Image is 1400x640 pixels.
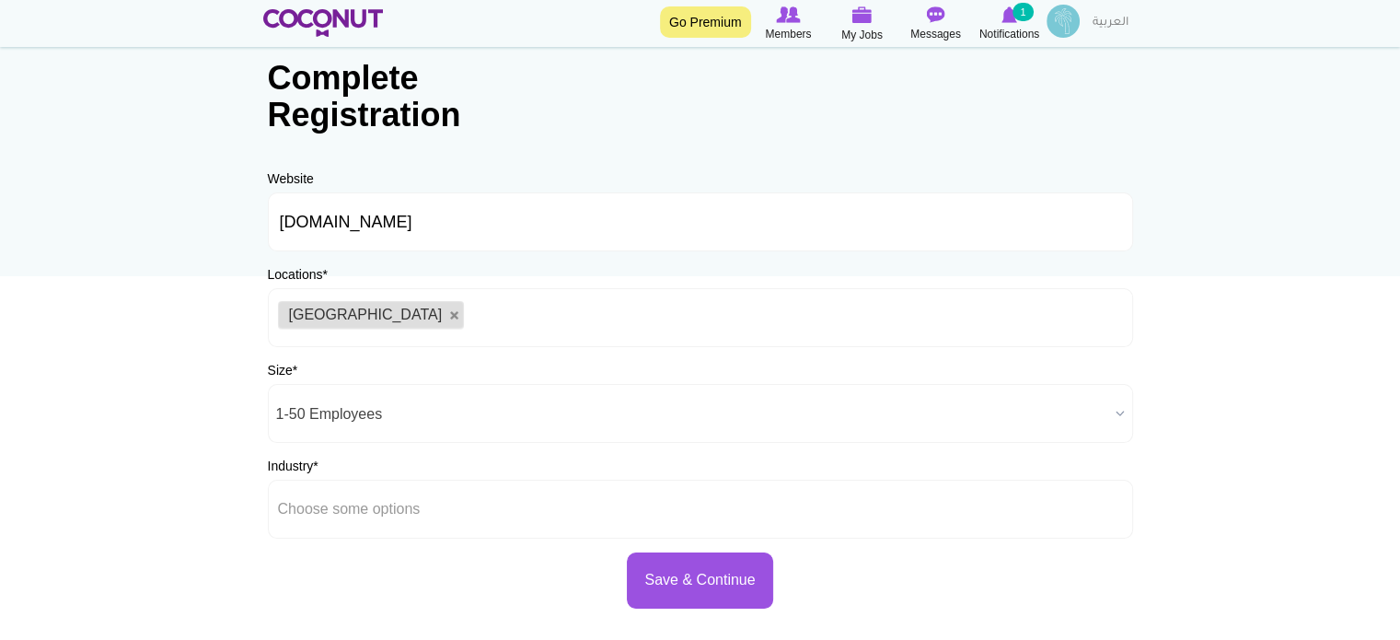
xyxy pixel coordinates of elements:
label: Size [268,361,298,379]
span: This field is required. [293,363,297,378]
img: Messages [927,6,945,23]
a: Go Premium [660,6,751,38]
span: Messages [910,25,961,43]
span: Notifications [979,25,1039,43]
span: 1-50 Employees [276,385,1108,444]
a: My Jobs My Jobs [826,5,899,44]
label: Website [268,169,314,188]
span: Members [765,25,811,43]
button: Save & Continue [627,553,772,609]
label: Industry [268,457,318,475]
img: Notifications [1001,6,1017,23]
img: My Jobs [852,6,873,23]
span: This field is required. [313,459,318,473]
img: Home [263,9,384,37]
span: My Jobs [841,26,883,44]
a: Notifications Notifications 1 [973,5,1047,43]
span: [GEOGRAPHIC_DATA] [289,307,443,322]
img: Browse Members [776,6,800,23]
small: 1 [1012,3,1033,21]
span: This field is required. [322,267,327,282]
a: Browse Members Members [752,5,826,43]
a: العربية [1083,5,1138,41]
h1: Complete Registration [268,60,498,133]
a: Messages Messages [899,5,973,43]
label: Locations [268,265,328,284]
